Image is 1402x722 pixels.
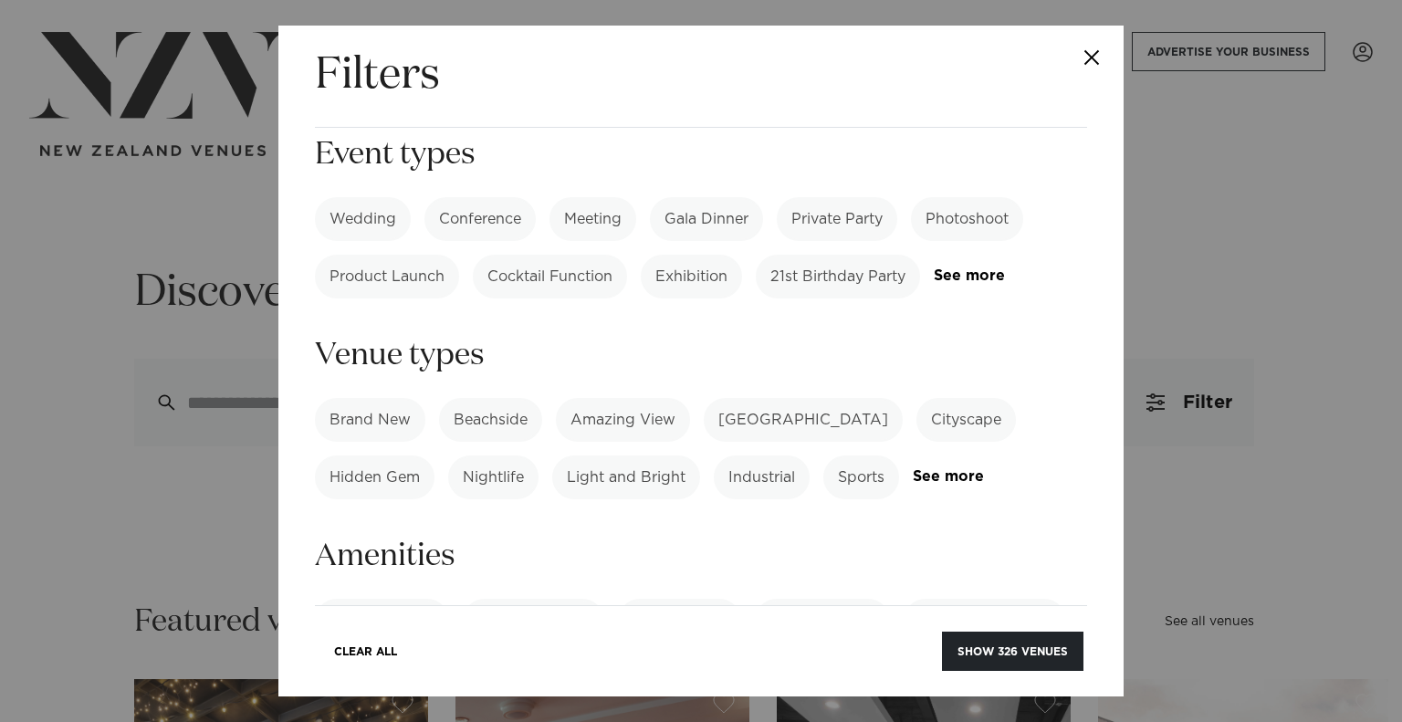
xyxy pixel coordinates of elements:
[904,599,1066,643] label: 21st Not Permitted
[756,255,920,298] label: 21st Birthday Party
[755,599,890,643] label: Onsite Parking
[942,632,1083,671] button: Show 326 venues
[650,197,763,241] label: Gala Dinner
[315,47,440,105] h2: Filters
[916,398,1016,442] label: Cityscape
[315,455,434,499] label: Hidden Gem
[714,455,810,499] label: Industrial
[463,599,604,643] label: Onsite Catering
[439,398,542,442] label: Beachside
[315,398,425,442] label: Brand New
[552,455,700,499] label: Light and Bright
[618,599,741,643] label: Natural Light
[319,632,413,671] button: Clear All
[777,197,897,241] label: Private Party
[315,255,459,298] label: Product Launch
[823,455,899,499] label: Sports
[315,536,1087,577] h3: Amenities
[424,197,536,241] label: Conference
[315,197,411,241] label: Wedding
[641,255,742,298] label: Exhibition
[315,599,449,643] label: AV Equipment
[556,398,690,442] label: Amazing View
[549,197,636,241] label: Meeting
[448,455,539,499] label: Nightlife
[911,197,1023,241] label: Photoshoot
[315,335,1087,376] h3: Venue types
[1060,26,1124,89] button: Close
[473,255,627,298] label: Cocktail Function
[315,134,1087,175] h3: Event types
[704,398,903,442] label: [GEOGRAPHIC_DATA]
